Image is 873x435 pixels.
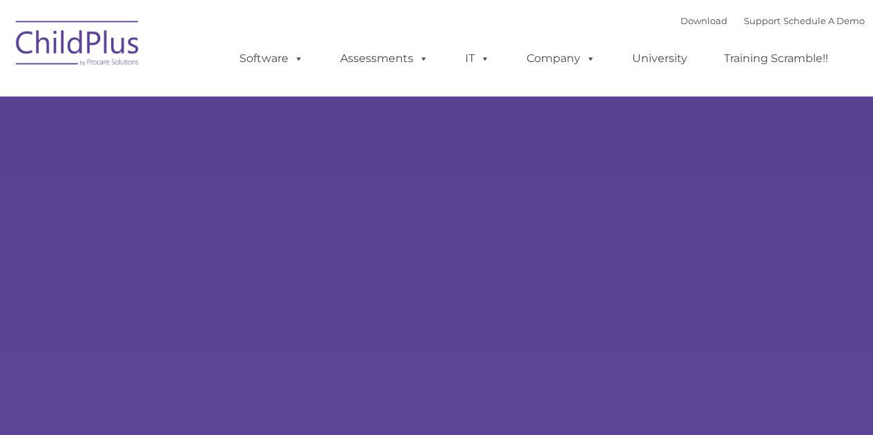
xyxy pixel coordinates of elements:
[783,15,865,26] a: Schedule A Demo
[744,15,781,26] a: Support
[226,45,317,72] a: Software
[680,15,727,26] a: Download
[9,11,147,80] img: ChildPlus by Procare Solutions
[680,15,865,26] font: |
[451,45,504,72] a: IT
[618,45,701,72] a: University
[326,45,442,72] a: Assessments
[513,45,609,72] a: Company
[710,45,842,72] a: Training Scramble!!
